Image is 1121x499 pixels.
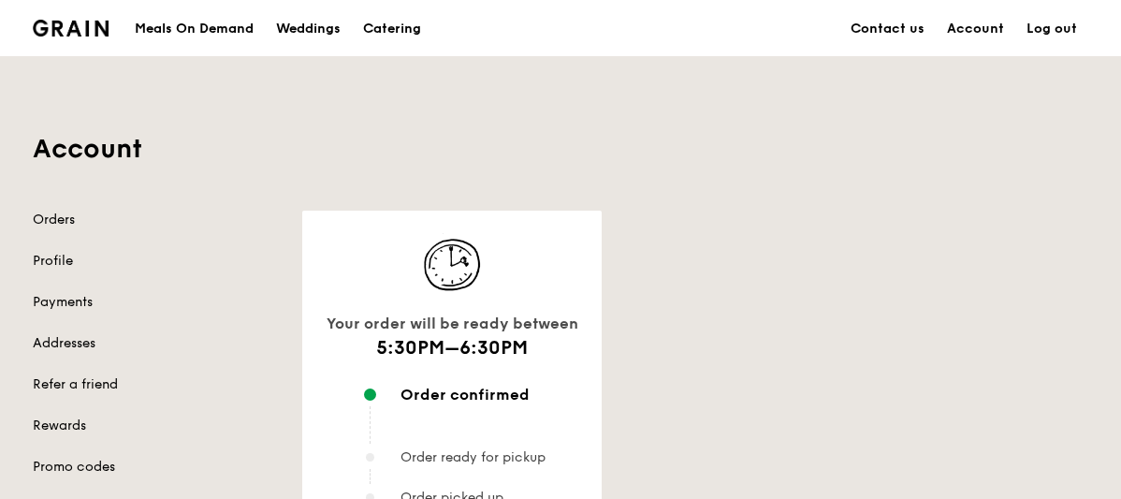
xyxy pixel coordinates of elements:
[276,1,341,57] div: Weddings
[33,211,280,229] a: Orders
[33,293,280,312] a: Payments
[33,458,280,477] a: Promo codes
[405,233,499,297] img: icon-track-normal@2x.d40d1303.png
[33,132,1088,166] h1: Account
[310,312,594,336] div: Your order will be ready between
[352,1,432,57] a: Catering
[33,20,109,37] img: Grain
[33,334,280,353] a: Addresses
[33,375,280,394] a: Refer a friend
[839,1,936,57] a: Contact us
[135,1,254,57] div: Meals On Demand
[310,335,594,361] h1: 5:30PM–6:30PM
[400,387,530,403] span: Order confirmed
[363,1,421,57] div: Catering
[400,449,546,465] span: Order ready for pickup
[265,1,352,57] a: Weddings
[1015,1,1088,57] a: Log out
[33,417,280,435] a: Rewards
[33,252,280,271] a: Profile
[936,1,1015,57] a: Account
